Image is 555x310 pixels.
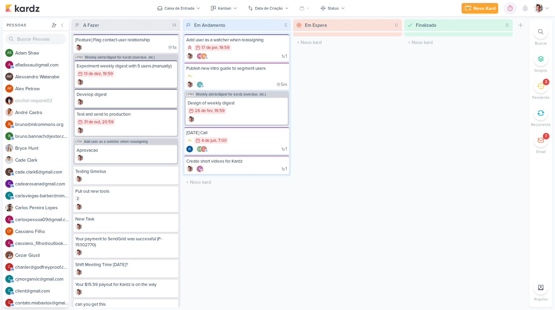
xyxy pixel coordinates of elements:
div: c l i e n t @ g m a i l . c o m [15,288,69,294]
div: 31 de out [84,120,100,124]
div: bruno.bannach@jestor.com [5,132,13,140]
div: Criador(a): Lucas Pessoa [75,44,82,51]
div: Criador(a): Lucas Pessoa [77,155,83,161]
span: Add user as a watcher when reassigning [84,140,148,143]
div: 4 de jun [202,138,216,143]
span: Weekly alerts/digest for kardz (overdue, etc.) [85,56,155,59]
div: Criador(a): Lucas Pessoa [75,289,82,295]
img: Robert Weigel [186,146,193,152]
div: a f i a d o s a u @ g m a i l . c o m [15,61,69,68]
div: Criador(a): Lucas Pessoa [186,166,193,172]
div: C a r l o s P e r e i r a L o p e s [15,204,69,211]
img: Lucas Pessoa [77,79,83,86]
img: Lucas Pessoa [75,176,82,182]
div: c a d e a r o s a n a @ g m a i l . c o m [15,180,69,187]
div: Testing Gmelius [75,169,176,174]
p: c [8,170,11,174]
img: anchal mayank03 [5,97,13,104]
div: Experiment weekly digest with 5 users (manually) [77,63,175,69]
div: can you get this [75,301,176,307]
input: + Novo kard [294,38,401,47]
p: Email [536,149,546,155]
p: n [199,55,201,58]
p: k [199,168,201,171]
span: 1a [172,45,176,50]
div: cadearosana@gmail.com [5,180,13,188]
div: 0 [392,22,401,29]
p: CF [7,230,12,233]
div: c h a n l e r @ g o d f r e y p r o o f . c o m [15,264,69,271]
div: C a s s i a n o F i l h o [15,228,69,235]
img: Lucas Pessoa [75,269,82,276]
div: Criador(a): Lucas Pessoa [186,53,193,59]
input: + Novo kard [184,177,290,187]
div: Novo Kard [473,5,496,12]
div: b r u n o @ m l c o m m o n s . o r g [15,121,69,128]
div: [Feature] Flag contact-user relationship [75,37,176,43]
div: Create short videos for Kardz [186,158,287,164]
div: 5 [282,22,290,29]
div: kelly@kellylgabel.com [197,166,203,172]
img: Lucas Pessoa [186,81,193,88]
div: b r u n o . b a n n a c h @ j e s t o r . c o m [15,133,69,140]
p: c [8,301,11,305]
div: Your $15.59 payout for Kardz is on the way [75,282,176,288]
div: Alessandro Watanabe [5,73,13,81]
div: Test and send to production [77,111,175,117]
div: último check-in há 5 meses [276,81,287,88]
p: Buscar [535,40,547,46]
div: A d a m S h a w [15,50,69,57]
div: Develop digest [77,92,175,97]
div: c o n t a t o . m i a b a s t o s @ g m a i l . c o m [15,299,69,306]
img: Bryce Hunt [5,144,13,152]
div: Criador(a): Lucas Pessoa [77,79,83,86]
div: Your payment to SendGrid was successful (P-15302770) [75,236,176,248]
div: , 20:59 [100,120,114,124]
img: Lucas Pessoa [75,289,82,295]
p: c [8,289,11,293]
div: Criador(a): Lucas Pessoa [75,269,82,276]
img: André Castro [5,108,13,116]
div: Colaboradores: kelly@kellylgabel.com [195,166,203,172]
div: cade.clark6@gmail.com [5,168,13,176]
span: LP26 [75,140,83,143]
img: Lucas Pessoa [77,99,83,105]
div: chanler@godfreyproof.com [201,146,207,152]
div: nathanw@mlcommons.org [197,53,203,59]
p: Arquivo [534,296,548,302]
input: + Novo kard [405,38,512,47]
img: Lucas Pessoa [186,53,193,59]
p: b [8,135,11,138]
div: 26 de fev [195,109,212,113]
span: Weekly alerts/digest for kardz (overdue, etc.) [196,93,266,96]
div: cjmorganslc@gmail.com [5,275,13,283]
p: c [8,265,11,269]
div: carla.viegas-barber@nimbld.com [5,192,13,200]
div: 14 [169,22,179,29]
div: afiadosau@gmail.com [5,61,13,69]
div: bruno@mlcommons.org [201,53,207,59]
div: c a s s i a n o _ f i l h o @ o u t l o o k . c o m [15,240,69,247]
div: Criador(a): Lucas Pessoa [186,81,193,88]
div: Alex Petrow [5,85,13,93]
p: Recorrente [531,122,551,128]
p: c [8,194,11,198]
p: LP [198,148,202,151]
button: Novo Kard [462,3,498,14]
img: Lucas Pessoa [75,249,82,256]
div: jonny@hey.com [197,81,203,88]
p: c [8,218,11,221]
p: a [8,63,11,67]
img: Lucas Pessoa [75,44,82,51]
div: cassiano_filho@outlook.com [5,239,13,247]
div: c j m o r g a n s l c @ g m a i l . c o m [15,276,69,283]
div: Cassiano Filho [5,227,13,235]
img: Carlos Pereira Lopes [5,204,13,212]
img: Lucas Pessoa [77,155,83,161]
div: Criador(a): Lucas Pessoa [188,116,194,123]
div: Tuesday Call [186,130,287,136]
p: AP [7,87,12,91]
div: , 19:59 [101,72,113,76]
p: AS [7,51,12,55]
p: b [203,55,205,58]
